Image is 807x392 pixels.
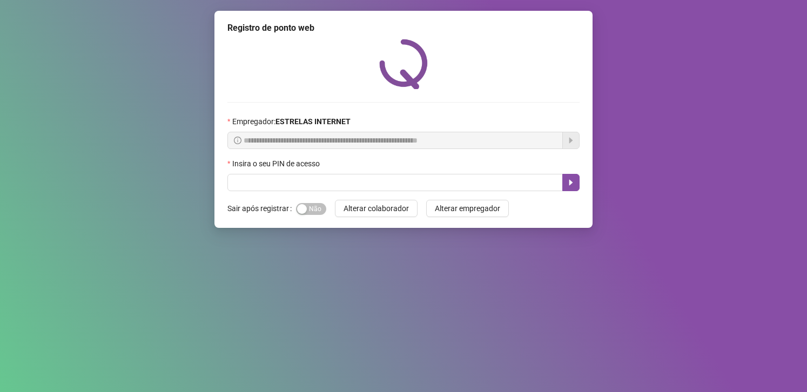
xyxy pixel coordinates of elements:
[335,200,418,217] button: Alterar colaborador
[234,137,241,144] span: info-circle
[426,200,509,217] button: Alterar empregador
[275,117,351,126] strong: ESTRELAS INTERNET
[379,39,428,89] img: QRPoint
[227,200,296,217] label: Sair após registrar
[232,116,351,127] span: Empregador :
[344,202,409,214] span: Alterar colaborador
[227,22,580,35] div: Registro de ponto web
[227,158,327,170] label: Insira o seu PIN de acesso
[435,202,500,214] span: Alterar empregador
[567,178,575,187] span: caret-right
